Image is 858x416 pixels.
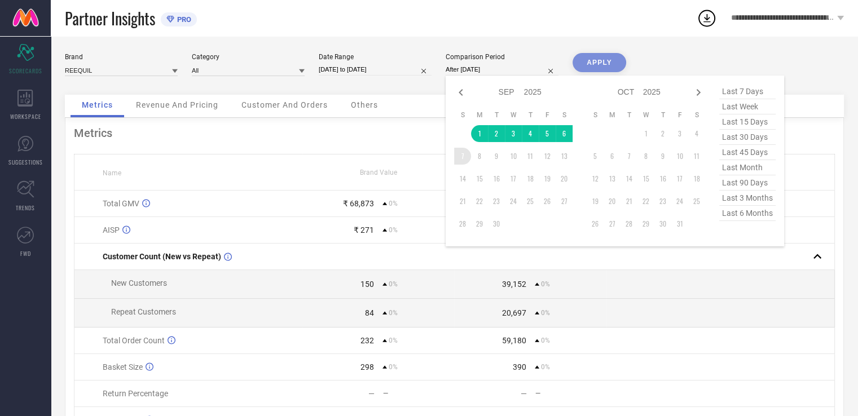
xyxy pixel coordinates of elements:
[637,170,654,187] td: Wed Oct 15 2025
[556,193,573,210] td: Sat Sep 27 2025
[654,170,671,187] td: Thu Oct 16 2025
[637,193,654,210] td: Wed Oct 22 2025
[671,125,688,142] td: Fri Oct 03 2025
[454,170,471,187] td: Sun Sep 14 2025
[103,252,221,261] span: Customer Count (New vs Repeat)
[719,191,776,206] span: last 3 months
[671,170,688,187] td: Fri Oct 17 2025
[10,112,41,121] span: WORKSPACE
[103,336,165,345] span: Total Order Count
[351,100,378,109] span: Others
[621,110,637,120] th: Tuesday
[360,336,374,345] div: 232
[513,362,526,371] div: 390
[383,390,454,397] div: —
[454,215,471,232] td: Sun Sep 28 2025
[556,110,573,120] th: Saturday
[522,193,539,210] td: Thu Sep 25 2025
[360,280,374,289] div: 150
[556,125,573,142] td: Sat Sep 06 2025
[502,280,526,289] div: 39,152
[697,8,717,28] div: Open download list
[604,110,621,120] th: Monday
[671,110,688,120] th: Friday
[688,193,705,210] td: Sat Oct 25 2025
[103,199,139,208] span: Total GMV
[587,170,604,187] td: Sun Oct 12 2025
[389,226,398,234] span: 0%
[522,110,539,120] th: Thursday
[719,84,776,99] span: last 7 days
[587,148,604,165] td: Sun Oct 05 2025
[471,148,488,165] td: Mon Sep 08 2025
[539,193,556,210] td: Fri Sep 26 2025
[637,148,654,165] td: Wed Oct 08 2025
[488,215,505,232] td: Tue Sep 30 2025
[8,158,43,166] span: SUGGESTIONS
[539,125,556,142] td: Fri Sep 05 2025
[719,145,776,160] span: last 45 days
[454,193,471,210] td: Sun Sep 21 2025
[103,169,121,177] span: Name
[688,110,705,120] th: Saturday
[541,363,550,371] span: 0%
[522,125,539,142] td: Thu Sep 04 2025
[319,53,432,61] div: Date Range
[719,175,776,191] span: last 90 days
[621,193,637,210] td: Tue Oct 21 2025
[688,170,705,187] td: Sat Oct 18 2025
[604,215,621,232] td: Mon Oct 27 2025
[621,215,637,232] td: Tue Oct 28 2025
[103,225,120,234] span: AISP
[446,64,558,76] input: Select comparison period
[539,170,556,187] td: Fri Sep 19 2025
[343,199,374,208] div: ₹ 68,873
[389,280,398,288] span: 0%
[604,170,621,187] td: Mon Oct 13 2025
[556,170,573,187] td: Sat Sep 20 2025
[488,148,505,165] td: Tue Sep 09 2025
[522,148,539,165] td: Thu Sep 11 2025
[587,193,604,210] td: Sun Oct 19 2025
[16,203,35,212] span: TRENDS
[365,308,374,317] div: 84
[389,309,398,317] span: 0%
[671,193,688,210] td: Fri Oct 24 2025
[136,100,218,109] span: Revenue And Pricing
[20,249,31,258] span: FWD
[688,148,705,165] td: Sat Oct 11 2025
[541,337,550,344] span: 0%
[502,308,526,317] div: 20,697
[556,148,573,165] td: Sat Sep 13 2025
[368,389,375,398] div: —
[82,100,113,109] span: Metrics
[654,125,671,142] td: Thu Oct 02 2025
[719,114,776,130] span: last 15 days
[671,215,688,232] td: Fri Oct 31 2025
[502,336,526,345] div: 59,180
[319,64,432,76] input: Select date range
[604,148,621,165] td: Mon Oct 06 2025
[654,148,671,165] td: Thu Oct 09 2025
[719,206,776,221] span: last 6 months
[360,169,397,176] span: Brand Value
[454,110,471,120] th: Sunday
[621,148,637,165] td: Tue Oct 07 2025
[719,130,776,145] span: last 30 days
[471,125,488,142] td: Mon Sep 01 2025
[692,86,705,99] div: Next month
[471,215,488,232] td: Mon Sep 29 2025
[174,15,191,24] span: PRO
[505,170,522,187] td: Wed Sep 17 2025
[535,390,606,397] div: —
[505,110,522,120] th: Wednesday
[505,193,522,210] td: Wed Sep 24 2025
[671,148,688,165] td: Fri Oct 10 2025
[587,110,604,120] th: Sunday
[604,193,621,210] td: Mon Oct 20 2025
[488,170,505,187] td: Tue Sep 16 2025
[621,170,637,187] td: Tue Oct 14 2025
[488,110,505,120] th: Tuesday
[111,307,176,316] span: Repeat Customers
[637,215,654,232] td: Wed Oct 29 2025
